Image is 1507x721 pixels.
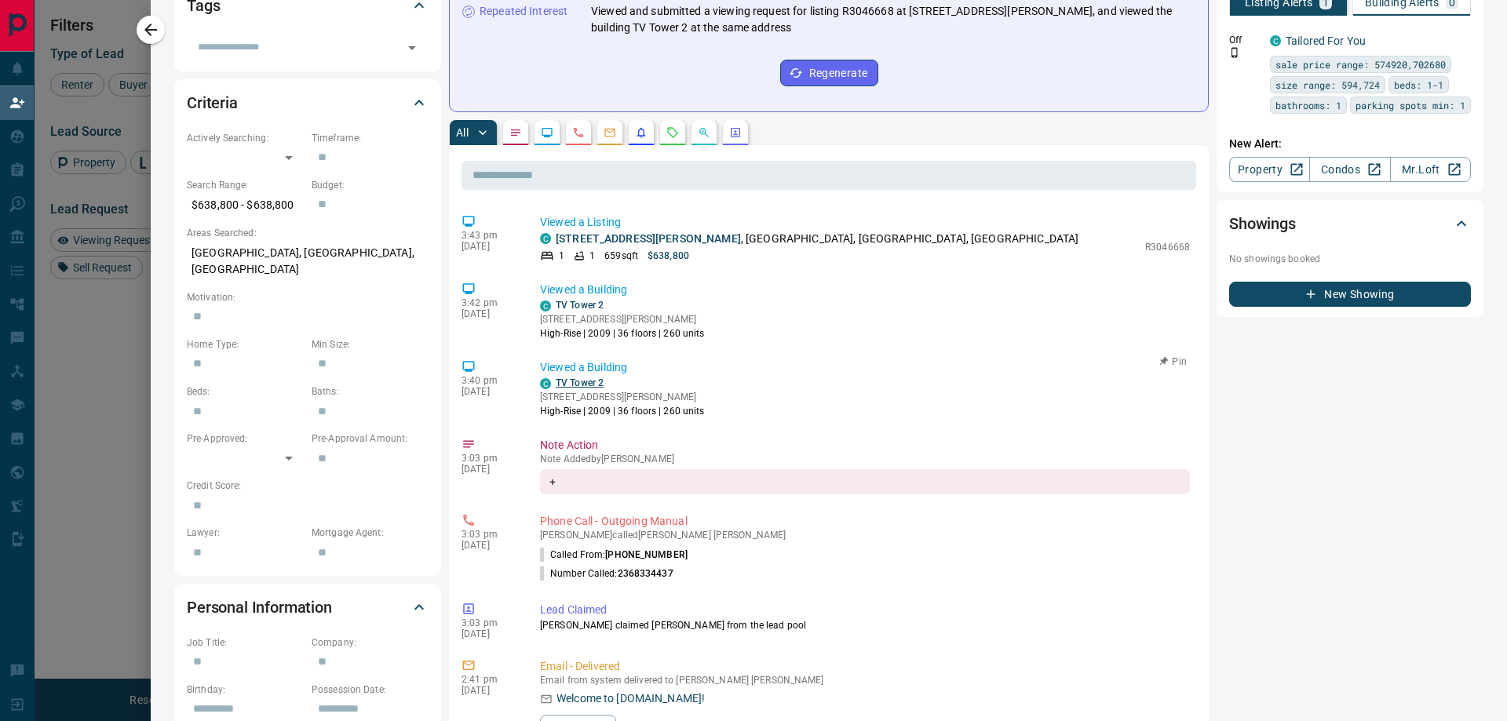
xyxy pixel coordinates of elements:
span: parking spots min: 1 [1356,97,1465,113]
div: condos.ca [540,300,551,311]
svg: Requests [666,126,679,139]
p: [STREET_ADDRESS][PERSON_NAME] [540,312,705,326]
p: Lawyer: [187,526,304,540]
a: Condos [1309,157,1390,182]
p: Viewed and submitted a viewing request for listing R3046668 at [STREET_ADDRESS][PERSON_NAME], and... [591,3,1195,36]
p: Timeframe: [312,131,429,145]
p: 659 sqft [604,249,638,263]
p: 2:41 pm [462,674,516,685]
p: Mortgage Agent: [312,526,429,540]
p: No showings booked [1229,252,1471,266]
div: Criteria [187,84,429,122]
p: Possession Date: [312,683,429,697]
button: Open [401,37,423,59]
p: $638,800 [648,249,689,263]
button: Regenerate [780,60,878,86]
svg: Lead Browsing Activity [541,126,553,139]
a: Property [1229,157,1310,182]
span: [PHONE_NUMBER] [605,549,688,560]
p: Search Range: [187,178,304,192]
a: Mr.Loft [1390,157,1471,182]
div: condos.ca [1270,35,1281,46]
span: sale price range: 574920,702680 [1275,56,1446,72]
p: Budget: [312,178,429,192]
p: Baths: [312,384,429,399]
a: TV Tower 2 [556,377,604,388]
p: [DATE] [462,308,516,319]
a: [STREET_ADDRESS][PERSON_NAME] [556,232,741,245]
p: 3:03 pm [462,617,516,628]
p: , [GEOGRAPHIC_DATA], [GEOGRAPHIC_DATA], [GEOGRAPHIC_DATA] [556,231,1078,247]
p: Email from system delivered to [PERSON_NAME] [PERSON_NAME] [540,675,1190,686]
p: Note Action [540,437,1190,453]
svg: Agent Actions [729,126,742,139]
p: Viewed a Listing [540,214,1190,231]
span: 2368334437 [618,568,673,579]
svg: Emails [604,126,616,139]
span: size range: 594,724 [1275,77,1380,93]
p: [DATE] [462,241,516,252]
p: Phone Call - Outgoing Manual [540,513,1190,530]
p: Pre-Approval Amount: [312,432,429,446]
div: condos.ca [540,378,551,389]
p: Welcome to [DOMAIN_NAME]! [556,690,705,707]
p: Job Title: [187,635,304,650]
p: Birthday: [187,683,304,697]
svg: Notes [509,126,522,139]
p: [DATE] [462,685,516,696]
p: Actively Searching: [187,131,304,145]
p: 1 [589,249,595,263]
h2: Showings [1229,211,1296,236]
p: 3:43 pm [462,230,516,241]
p: [STREET_ADDRESS][PERSON_NAME] [540,390,705,404]
p: Note Added by [PERSON_NAME] [540,453,1190,464]
p: Pre-Approved: [187,432,304,446]
button: New Showing [1229,282,1471,307]
span: bathrooms: 1 [1275,97,1341,113]
a: TV Tower 2 [556,300,604,311]
p: [PERSON_NAME] called [PERSON_NAME] [PERSON_NAME] [540,530,1190,541]
svg: Opportunities [698,126,710,139]
p: 3:03 pm [462,453,516,464]
p: 3:40 pm [462,375,516,386]
p: [DATE] [462,464,516,475]
p: $638,800 - $638,800 [187,192,304,218]
p: Beds: [187,384,304,399]
p: Areas Searched: [187,226,429,240]
p: Email - Delivered [540,658,1190,675]
p: Off [1229,33,1261,47]
p: Motivation: [187,290,429,304]
h2: Personal Information [187,595,332,620]
p: R3046668 [1145,240,1190,254]
p: Viewed a Building [540,359,1190,376]
button: Pin [1151,355,1196,369]
p: [DATE] [462,628,516,639]
p: Min Size: [312,337,429,351]
p: Home Type: [187,337,304,351]
p: High-Rise | 2009 | 36 floors | 260 units [540,326,705,340]
svg: Listing Alerts [635,126,648,139]
p: 3:03 pm [462,529,516,540]
p: Called From: [540,548,688,562]
p: All [456,127,469,138]
p: Credit Score: [187,479,429,493]
p: Company: [312,635,429,650]
p: Number Called: [540,566,673,581]
svg: Push Notification Only [1229,47,1240,58]
span: beds: 1-1 [1394,77,1443,93]
p: Lead Claimed [540,602,1190,618]
p: [PERSON_NAME] claimed [PERSON_NAME] from the lead pool [540,618,1190,632]
p: 1 [559,249,564,263]
svg: Calls [572,126,585,139]
div: + [540,469,1190,494]
p: [GEOGRAPHIC_DATA], [GEOGRAPHIC_DATA], [GEOGRAPHIC_DATA] [187,240,429,282]
p: [DATE] [462,386,516,397]
div: condos.ca [540,233,551,244]
p: 3:42 pm [462,297,516,308]
div: Personal Information [187,588,429,626]
p: [DATE] [462,540,516,551]
p: New Alert: [1229,136,1471,152]
p: Repeated Interest [480,3,567,20]
a: Tailored For You [1286,35,1366,47]
div: Showings [1229,205,1471,242]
